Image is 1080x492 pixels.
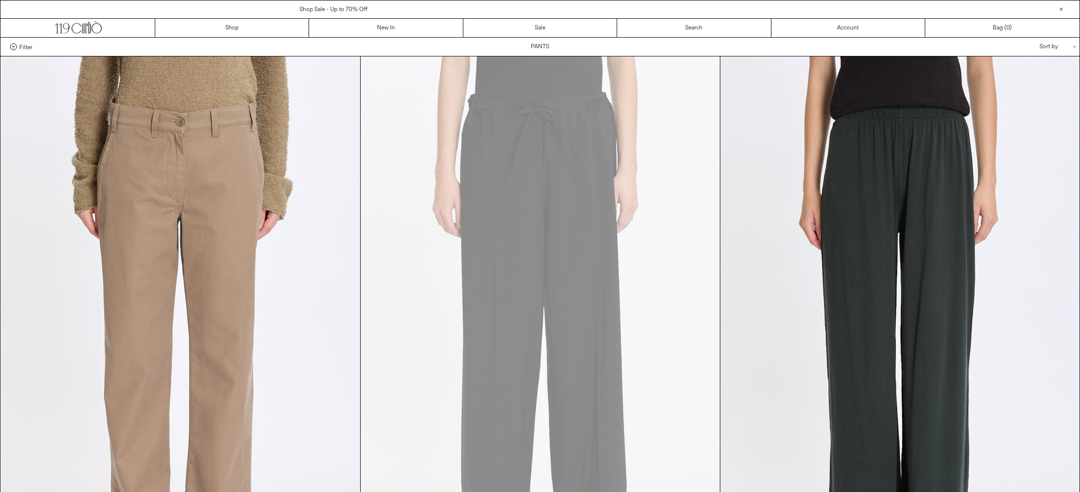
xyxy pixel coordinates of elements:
a: Account [771,19,925,37]
a: New In [309,19,463,37]
a: Sale [463,19,617,37]
span: ) [1006,24,1012,32]
a: Search [617,19,771,37]
span: 0 [1006,24,1010,32]
div: Sort by [983,38,1070,56]
a: Shop [155,19,309,37]
a: Shop Sale - Up to 70% Off [299,6,367,14]
span: Filter [19,43,32,50]
a: Bag () [925,19,1079,37]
